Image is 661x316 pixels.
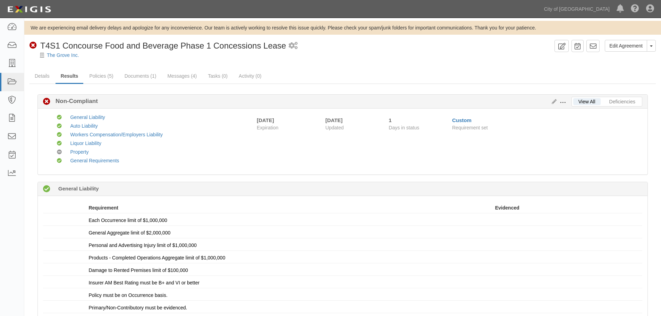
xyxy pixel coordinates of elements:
i: Compliant [57,124,62,129]
a: Custom [452,117,472,123]
span: Expiration [257,124,320,131]
span: Policy must be on Occurrence basis. [88,292,167,298]
span: Each Occurrence limit of $1,000,000 [88,217,167,223]
span: Personal and Advertising Injury limit of $1,000,000 [88,242,196,248]
i: 2 scheduled workflows [289,42,298,50]
a: Messages (4) [162,69,202,83]
i: Compliant [57,159,62,163]
a: Edit Agreement [605,40,647,52]
i: Non-Compliant [29,42,37,49]
i: Help Center - Complianz [631,5,639,13]
i: Compliant [57,133,62,137]
a: General Requirements [70,158,119,163]
a: Liquor Liability [70,140,101,146]
span: T4S1 Concourse Food and Beverage Phase 1 Concessions Lease [40,41,286,50]
span: Damage to Rented Premises limit of $100,000 [88,267,188,273]
strong: Evidenced [495,205,519,211]
span: Products - Completed Operations Aggregate limit of $1,000,000 [88,255,225,261]
i: Non-Compliant [43,98,50,105]
div: Since 08/21/2025 [389,117,447,124]
a: Policies (5) [84,69,118,83]
div: We are experiencing email delivery delays and apologize for any inconvenience. Our team is active... [24,24,661,31]
strong: Requirement [88,205,118,211]
i: Compliant [57,141,62,146]
div: T4S1 Concourse Food and Beverage Phase 1 Concessions Lease [29,40,286,52]
div: [DATE] [257,117,274,124]
a: Results [56,69,84,84]
i: Compliant 1 day (since 08/21/2025) [43,186,50,193]
b: General Liability [58,185,99,192]
span: General Aggregate limit of $2,000,000 [88,230,170,236]
a: Activity (0) [234,69,266,83]
a: City of [GEOGRAPHIC_DATA] [541,2,613,16]
span: Updated [325,125,344,130]
a: Property [70,149,88,155]
i: No Coverage [57,150,62,155]
a: The Grove Inc. [47,52,79,58]
i: Compliant [57,115,62,120]
a: Deficiencies [604,98,641,105]
a: Documents (1) [119,69,162,83]
span: Days in status [389,125,419,130]
a: View All [573,98,601,105]
a: Auto Liability [70,123,98,129]
b: Non-Compliant [50,97,98,105]
a: Workers Compensation/Employers Liability [70,132,163,137]
a: General Liability [70,114,105,120]
div: [DATE] [325,117,379,124]
a: Edit Results [549,99,557,104]
span: Insurer AM Best Rating must be B+ and VI or better [88,280,199,285]
a: Details [29,69,55,83]
a: Tasks (0) [203,69,233,83]
span: Requirement set [452,125,488,130]
span: Primary/Non-Contributory must be evidenced. [88,305,187,310]
img: logo-5460c22ac91f19d4615b14bd174203de0afe785f0fc80cf4dbbc73dc1793850b.png [5,3,53,16]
